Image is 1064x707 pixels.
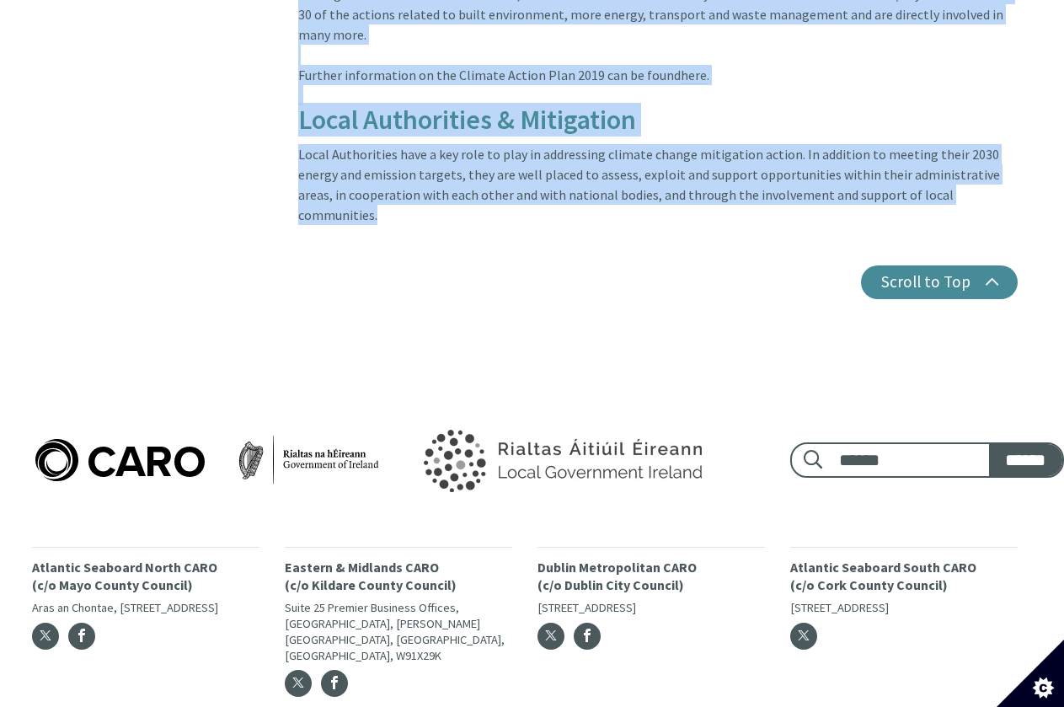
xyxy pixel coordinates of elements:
[285,600,512,663] p: Suite 25 Premier Business Offices, [GEOGRAPHIC_DATA], [PERSON_NAME][GEOGRAPHIC_DATA], [GEOGRAPHIC...
[385,407,735,513] img: Government of Ireland logo
[790,559,1018,594] p: Atlantic Seaboard South CARO (c/o Cork County Council)
[574,623,601,650] a: Facebook
[537,559,765,594] p: Dublin Metropolitan CARO (c/o Dublin City Council)
[537,600,765,616] p: [STREET_ADDRESS]
[32,559,259,594] p: Atlantic Seaboard North CARO (c/o Mayo County Council)
[681,67,707,84] a: here
[997,640,1064,707] button: Set cookie preferences
[285,559,512,594] p: Eastern & Midlands CARO (c/o Kildare County Council)
[298,105,1018,135] h3: Local Authorities & Mitigation
[68,623,95,650] a: Facebook
[790,623,817,650] a: Twitter
[537,623,564,650] a: Twitter
[861,265,1018,299] button: Scroll to Top
[321,670,348,697] a: Facebook
[790,600,1018,616] p: [STREET_ADDRESS]
[32,623,59,650] a: Twitter
[32,436,382,485] img: Caro logo
[285,670,312,697] a: Twitter
[32,600,259,616] p: Aras an Chontae, [STREET_ADDRESS]
[298,144,1018,225] div: Local Authorities have a key role to play in addressing climate change mitigation action. In addi...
